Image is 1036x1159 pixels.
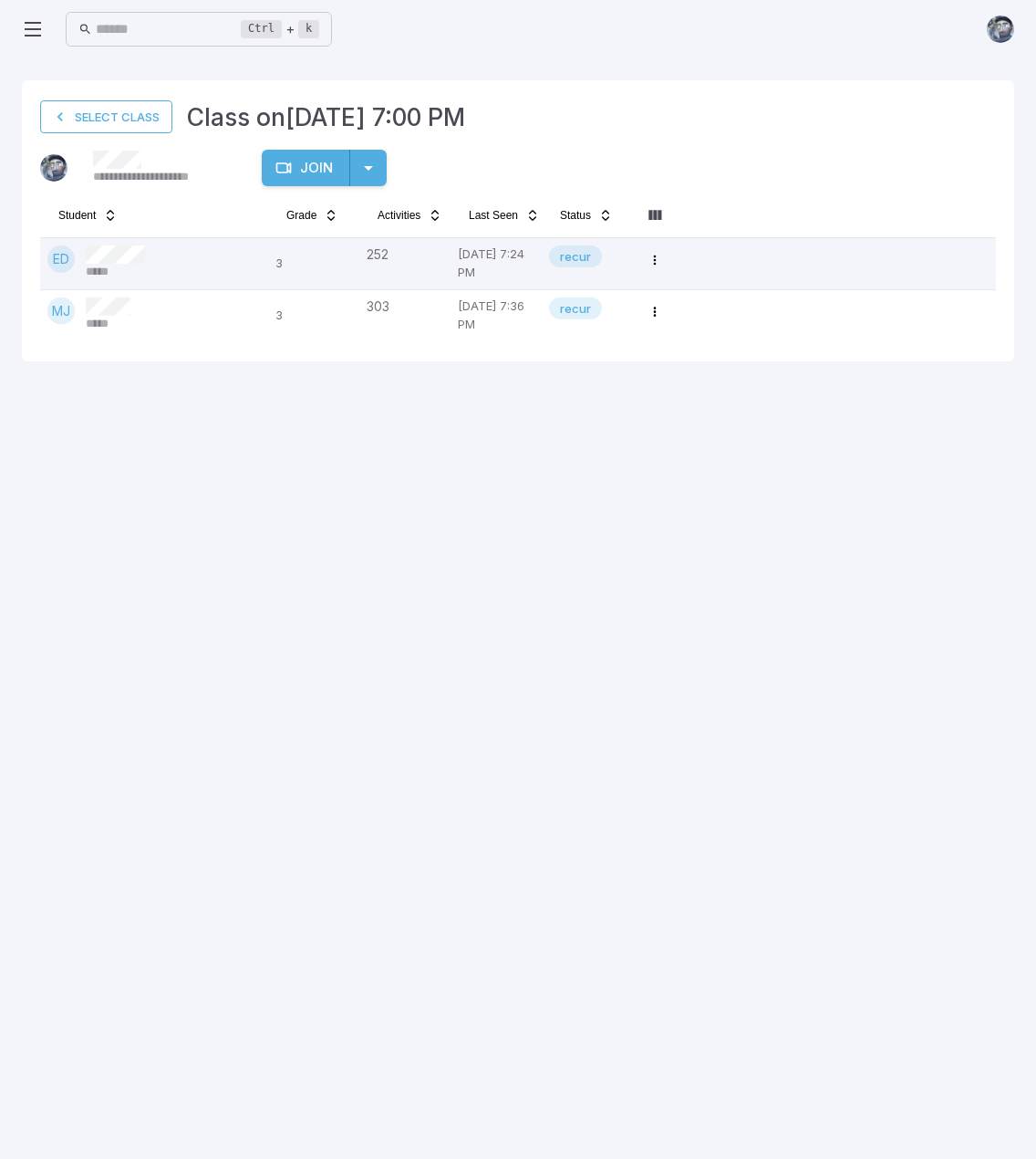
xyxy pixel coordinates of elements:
span: Grade [286,208,316,223]
span: Last Seen [469,208,518,223]
p: 3 [275,298,352,334]
div: MJ [47,298,75,325]
a: Select Class [40,100,172,133]
button: Status [549,201,624,230]
span: Status [560,208,591,223]
p: 3 [275,245,352,282]
span: recur [549,299,602,318]
img: andrew.jpg [987,16,1014,43]
button: Student [47,201,129,230]
img: andrew.jpg [40,154,67,182]
span: Activities [378,208,420,223]
button: Last Seen [458,201,551,230]
div: 303 [367,298,443,316]
div: ED [47,245,75,273]
kbd: Ctrl [241,20,282,38]
div: + [241,18,319,40]
button: Column visibility [640,201,669,230]
span: Student [58,208,96,223]
button: Join [262,150,350,186]
span: recur [549,247,602,266]
button: Activities [367,201,453,230]
button: Grade [275,201,349,230]
p: [DATE] 7:24 PM [458,245,534,282]
div: 252 [367,245,443,264]
p: [DATE] 7:36 PM [458,298,534,334]
h3: Class on [DATE] 7:00 PM [187,99,465,135]
kbd: k [298,20,319,38]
